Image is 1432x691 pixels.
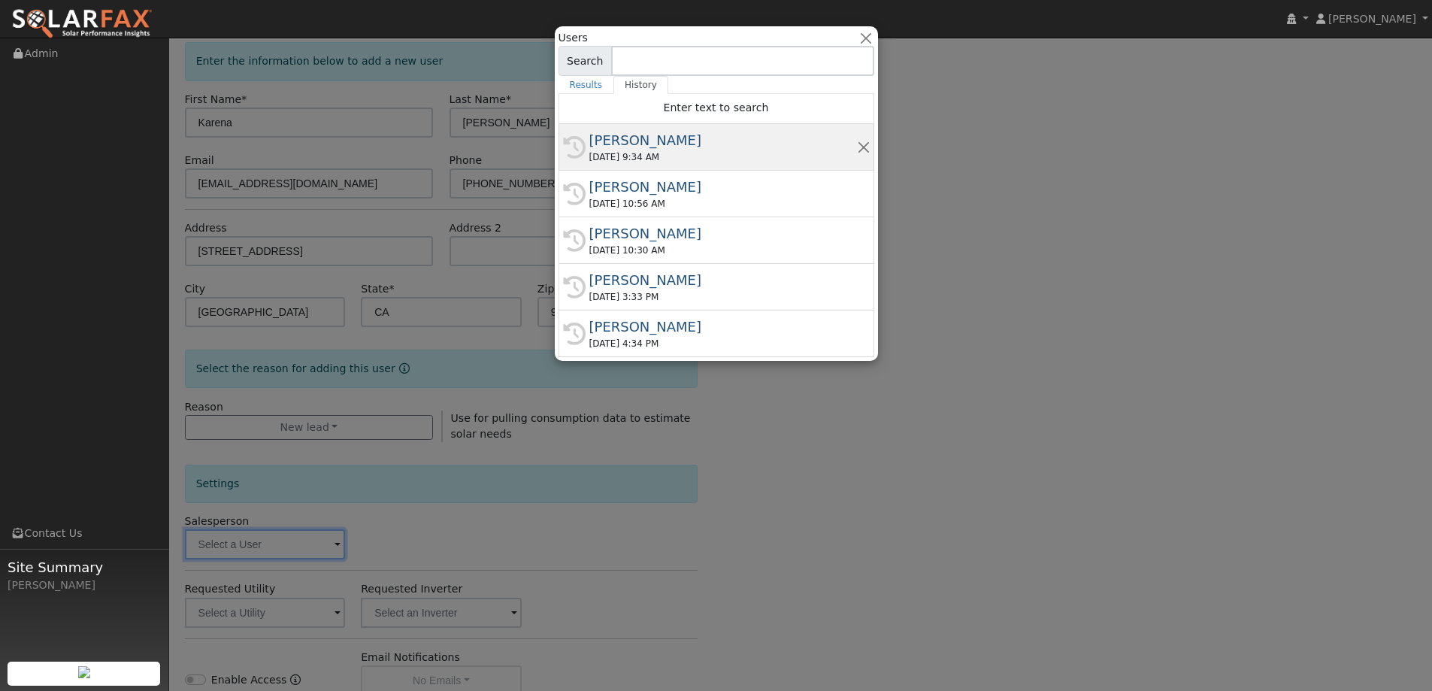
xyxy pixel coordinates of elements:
i: History [563,136,586,159]
div: [PERSON_NAME] [589,223,857,244]
a: History [613,76,668,94]
span: Users [559,30,588,46]
i: History [563,276,586,299]
div: [PERSON_NAME] [589,130,857,150]
div: [DATE] 10:56 AM [589,197,857,211]
img: retrieve [78,666,90,678]
div: [PERSON_NAME] [8,577,161,593]
a: Results [559,76,614,94]
i: History [563,323,586,345]
span: [PERSON_NAME] [1328,13,1416,25]
i: History [563,183,586,205]
div: [DATE] 3:33 PM [589,290,857,304]
div: [DATE] 9:34 AM [589,150,857,164]
button: Remove this history [856,139,870,155]
i: History [563,229,586,252]
span: Search [559,46,612,76]
span: Site Summary [8,557,161,577]
div: [PERSON_NAME] [589,270,857,290]
div: [DATE] 10:30 AM [589,244,857,257]
img: SolarFax [11,8,153,40]
span: Enter text to search [664,102,769,114]
div: [PERSON_NAME] [589,177,857,197]
div: [DATE] 4:34 PM [589,337,857,350]
div: [PERSON_NAME] [589,317,857,337]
